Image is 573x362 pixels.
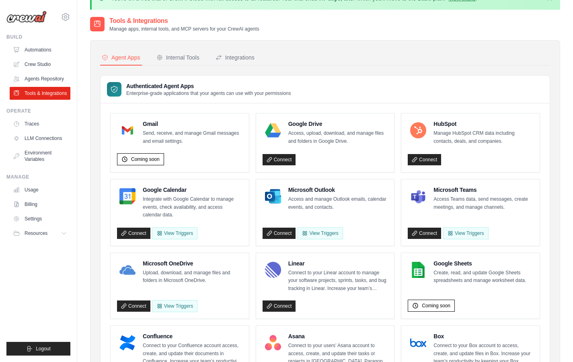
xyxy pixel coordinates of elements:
[119,122,136,138] img: Gmail Logo
[143,332,242,340] h4: Confluence
[126,90,291,97] p: Enterprise-grade applications that your agents can use with your permissions
[288,195,388,211] p: Access and manage Outlook emails, calendar events, and contacts.
[10,72,70,85] a: Agents Repository
[126,82,291,90] h3: Authenticated Agent Apps
[263,154,296,165] a: Connect
[102,53,140,62] div: Agent Apps
[6,11,47,23] img: Logo
[143,130,242,145] p: Send, receive, and manage Gmail messages and email settings.
[152,227,197,239] button: View Triggers
[410,262,426,278] img: Google Sheets Logo
[10,43,70,56] a: Automations
[119,335,136,351] img: Confluence Logo
[288,269,388,293] p: Connect to your Linear account to manage your software projects, sprints, tasks, and bug tracking...
[109,16,259,26] h2: Tools & Integrations
[433,130,533,145] p: Manage HubSpot CRM data including contacts, deals, and companies.
[6,34,70,40] div: Build
[288,186,388,194] h4: Microsoft Outlook
[36,346,51,352] span: Logout
[109,26,259,32] p: Manage apps, internal tools, and MCP servers for your CrewAI agents
[263,228,296,239] a: Connect
[131,156,160,162] span: Coming soon
[422,302,450,309] span: Coming soon
[408,154,441,165] a: Connect
[25,230,47,237] span: Resources
[410,188,426,204] img: Microsoft Teams Logo
[288,120,388,128] h4: Google Drive
[443,227,488,239] : View Triggers
[10,146,70,166] a: Environment Variables
[265,335,281,351] img: Asana Logo
[10,198,70,211] a: Billing
[298,227,343,239] : View Triggers
[288,332,388,340] h4: Asana
[10,212,70,225] a: Settings
[216,53,255,62] div: Integrations
[433,120,533,128] h4: HubSpot
[410,122,426,138] img: HubSpot Logo
[117,300,150,312] a: Connect
[408,228,441,239] a: Connect
[214,50,256,66] button: Integrations
[433,269,533,285] p: Create, read, and update Google Sheets spreadsheets and manage worksheet data.
[263,300,296,312] a: Connect
[10,132,70,145] a: LLM Connections
[433,186,533,194] h4: Microsoft Teams
[265,262,281,278] img: Linear Logo
[288,130,388,145] p: Access, upload, download, and manage files and folders in Google Drive.
[143,269,242,285] p: Upload, download, and manage files and folders in Microsoft OneDrive.
[6,342,70,356] button: Logout
[433,195,533,211] p: Access Teams data, send messages, create meetings, and manage channels.
[10,58,70,71] a: Crew Studio
[156,53,199,62] div: Internal Tools
[119,262,136,278] img: Microsoft OneDrive Logo
[410,335,426,351] img: Box Logo
[10,183,70,196] a: Usage
[433,259,533,267] h4: Google Sheets
[433,332,533,340] h4: Box
[155,50,201,66] button: Internal Tools
[288,259,388,267] h4: Linear
[10,227,70,240] button: Resources
[143,195,242,219] p: Integrate with Google Calendar to manage events, check availability, and access calendar data.
[100,50,142,66] button: Agent Apps
[6,108,70,114] div: Operate
[143,186,242,194] h4: Google Calendar
[6,174,70,180] div: Manage
[152,300,197,312] : View Triggers
[265,122,281,138] img: Google Drive Logo
[143,259,242,267] h4: Microsoft OneDrive
[10,117,70,130] a: Traces
[119,188,136,204] img: Google Calendar Logo
[117,228,150,239] a: Connect
[265,188,281,204] img: Microsoft Outlook Logo
[10,87,70,100] a: Tools & Integrations
[143,120,242,128] h4: Gmail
